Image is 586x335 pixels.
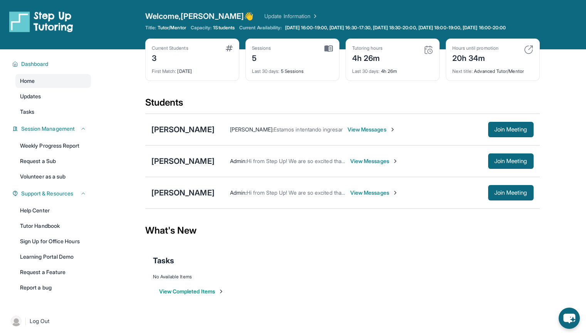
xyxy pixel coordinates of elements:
img: Chevron-Right [392,190,398,196]
span: Join Meeting [494,190,527,195]
img: card [424,45,433,54]
span: Dashboard [21,60,49,68]
a: Tasks [15,105,91,119]
a: Learning Portal Demo [15,250,91,264]
span: First Match : [152,68,176,74]
img: logo [9,11,73,32]
button: Dashboard [18,60,86,68]
img: Chevron Right [311,12,318,20]
span: 1 Students [213,25,235,31]
div: Hours until promotion [452,45,499,51]
span: Support & Resources [21,190,73,197]
div: 4h 26m [352,64,433,74]
a: Weekly Progress Report [15,139,91,153]
div: 5 Sessions [252,64,333,74]
span: Admin : [230,189,247,196]
img: Chevron-Right [390,126,396,133]
a: Tutor Handbook [15,219,91,233]
div: Students [145,96,540,113]
div: 3 [152,51,188,64]
div: Current Students [152,45,188,51]
span: Home [20,77,35,85]
button: chat-button [559,308,580,329]
div: [PERSON_NAME] [151,124,215,135]
span: Session Management [21,125,75,133]
img: card [524,45,533,54]
span: Tasks [153,255,174,266]
a: Volunteer as a sub [15,170,91,183]
span: Last 30 days : [352,68,380,74]
a: Update Information [264,12,318,20]
img: card [324,45,333,52]
button: Join Meeting [488,153,534,169]
a: Sign Up for Office Hours [15,234,91,248]
button: Join Meeting [488,122,534,137]
div: [DATE] [152,64,233,74]
span: Title: [145,25,156,31]
span: Tutor/Mentor [158,25,186,31]
span: [DATE] 16:00-19:00, [DATE] 16:30-17:30, [DATE] 18:30-20:00, [DATE] 18:00-19:00, [DATE] 16:00-20:00 [285,25,506,31]
a: Request a Feature [15,265,91,279]
a: Updates [15,89,91,103]
a: Help Center [15,204,91,217]
a: [DATE] 16:00-19:00, [DATE] 16:30-17:30, [DATE] 18:30-20:00, [DATE] 18:00-19:00, [DATE] 16:00-20:00 [284,25,508,31]
a: Home [15,74,91,88]
a: Request a Sub [15,154,91,168]
span: View Messages [350,189,398,197]
div: 4h 26m [352,51,383,64]
span: Last 30 days : [252,68,280,74]
a: |Log Out [8,313,91,330]
div: [PERSON_NAME] [151,156,215,167]
button: Support & Resources [18,190,86,197]
span: Tasks [20,108,34,116]
span: Join Meeting [494,127,527,132]
button: View Completed Items [159,288,224,295]
a: Report a bug [15,281,91,295]
span: Updates [20,93,41,100]
span: | [25,316,27,326]
button: Join Meeting [488,185,534,200]
span: Capacity: [191,25,212,31]
span: Estamos intentando ingresar [274,126,343,133]
div: Tutoring hours [352,45,383,51]
span: Welcome, [PERSON_NAME] 👋 [145,11,254,22]
img: Chevron-Right [392,158,398,164]
span: Current Availability: [239,25,282,31]
span: View Messages [348,126,396,133]
div: What's New [145,214,540,247]
div: Advanced Tutor/Mentor [452,64,533,74]
span: Admin : [230,158,247,164]
span: View Messages [350,157,398,165]
div: Sessions [252,45,271,51]
span: Join Meeting [494,159,527,163]
div: [PERSON_NAME] [151,187,215,198]
span: Log Out [30,317,50,325]
div: No Available Items [153,274,532,280]
div: 5 [252,51,271,64]
div: 20h 34m [452,51,499,64]
img: user-img [11,316,22,327]
span: [PERSON_NAME] : [230,126,274,133]
span: Next title : [452,68,473,74]
button: Session Management [18,125,86,133]
img: card [226,45,233,51]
